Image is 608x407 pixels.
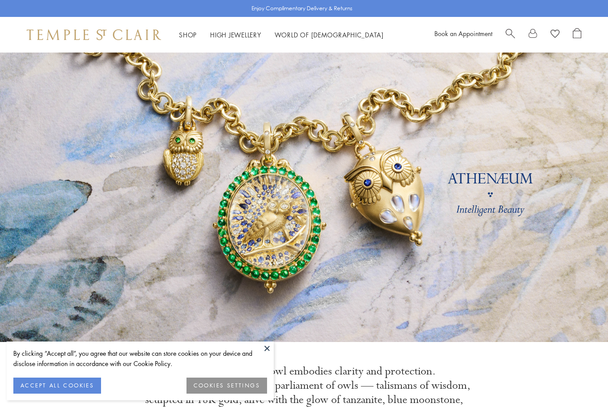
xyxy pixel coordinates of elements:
[27,29,161,40] img: Temple St. Clair
[179,30,197,39] a: ShopShop
[179,29,384,41] nav: Main navigation
[434,29,492,38] a: Book an Appointment
[13,378,101,394] button: ACCEPT ALL COOKIES
[210,30,261,39] a: High JewelleryHigh Jewellery
[551,28,559,41] a: View Wishlist
[275,30,384,39] a: World of [DEMOGRAPHIC_DATA]World of [DEMOGRAPHIC_DATA]
[186,378,267,394] button: COOKIES SETTINGS
[13,348,267,369] div: By clicking “Accept all”, you agree that our website can store cookies on your device and disclos...
[573,28,581,41] a: Open Shopping Bag
[506,28,515,41] a: Search
[251,4,353,13] p: Enjoy Complimentary Delivery & Returns
[563,365,599,398] iframe: Gorgias live chat messenger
